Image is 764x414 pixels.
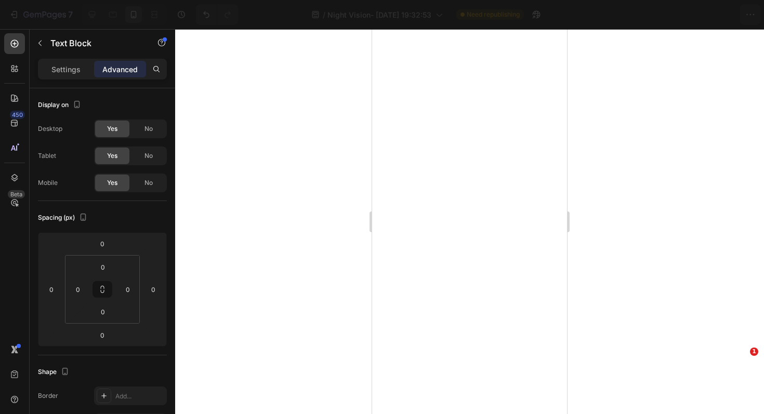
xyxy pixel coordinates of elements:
[38,98,83,112] div: Display on
[323,9,325,20] span: /
[144,178,153,188] span: No
[50,37,139,49] p: Text Block
[38,365,71,379] div: Shape
[4,4,77,25] button: 7
[8,190,25,198] div: Beta
[665,10,682,19] span: Save
[146,282,161,297] input: 0
[372,29,567,414] iframe: Design area
[144,151,153,161] span: No
[38,211,89,225] div: Spacing (px)
[93,304,113,319] input: 0px
[107,178,117,188] span: Yes
[327,9,431,20] span: Night Vision- [DATE] 19:32:53
[695,4,739,25] button: Publish
[68,8,73,21] p: 7
[38,124,62,133] div: Desktop
[10,111,25,119] div: 450
[51,64,81,75] p: Settings
[44,282,59,297] input: 0
[704,9,730,20] div: Publish
[120,282,136,297] input: 0px
[93,259,113,275] input: 0px
[92,236,113,251] input: 0
[107,124,117,133] span: Yes
[70,282,86,297] input: 0px
[92,327,113,343] input: 0
[196,4,238,25] div: Undo/Redo
[107,151,117,161] span: Yes
[115,392,164,401] div: Add...
[656,4,691,25] button: Save
[38,178,58,188] div: Mobile
[467,10,520,19] span: Need republishing
[144,124,153,133] span: No
[750,348,758,356] span: 1
[102,64,138,75] p: Advanced
[729,363,754,388] iframe: Intercom live chat
[38,391,58,400] div: Border
[38,151,56,161] div: Tablet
